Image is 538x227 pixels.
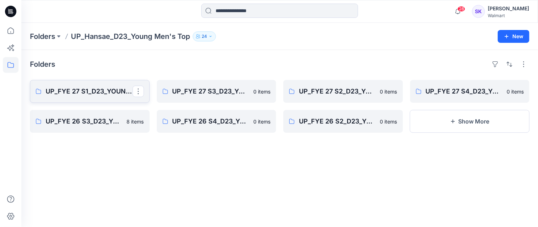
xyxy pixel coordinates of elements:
[30,60,55,69] h4: Folders
[488,13,529,18] div: Walmart
[127,118,144,125] p: 8 items
[457,6,465,12] span: 28
[410,80,530,103] a: UP_FYE 27 S4_D23_YOUNG MEN’S TOP HANSAE0 items
[157,110,276,133] a: UP_FYE 26 S4_D23_YOUNG MEN’S TOP HANSAE0 items
[498,30,529,43] button: New
[253,118,270,125] p: 0 items
[488,4,529,13] div: [PERSON_NAME]
[46,116,123,126] p: UP_FYE 26 S3_D23_YOUNG MEN’S TOP HANSAE
[426,86,503,96] p: UP_FYE 27 S4_D23_YOUNG MEN’S TOP HANSAE
[380,88,397,95] p: 0 items
[283,110,403,133] a: UP_FYE 26 S2_D23_YOUNG MEN’S TOP HANSAE0 items
[30,80,150,103] a: UP_FYE 27 S1_D23_YOUNG MEN’S TOP HANSAE
[299,116,376,126] p: UP_FYE 26 S2_D23_YOUNG MEN’S TOP HANSAE
[410,110,530,133] button: Show More
[46,86,133,96] p: UP_FYE 27 S1_D23_YOUNG MEN’S TOP HANSAE
[193,31,216,41] button: 24
[380,118,397,125] p: 0 items
[472,5,485,18] div: SK
[253,88,270,95] p: 0 items
[30,31,55,41] a: Folders
[299,86,376,96] p: UP_FYE 27 S2_D23_YOUNG MEN’S TOP HANSAE
[283,80,403,103] a: UP_FYE 27 S2_D23_YOUNG MEN’S TOP HANSAE0 items
[30,110,150,133] a: UP_FYE 26 S3_D23_YOUNG MEN’S TOP HANSAE8 items
[507,88,524,95] p: 0 items
[172,116,249,126] p: UP_FYE 26 S4_D23_YOUNG MEN’S TOP HANSAE
[71,31,190,41] p: UP_Hansae_D23_Young Men's Top
[172,86,249,96] p: UP_FYE 27 S3_D23_YOUNG MEN’S TOP HANSAE
[157,80,276,103] a: UP_FYE 27 S3_D23_YOUNG MEN’S TOP HANSAE0 items
[202,32,207,40] p: 24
